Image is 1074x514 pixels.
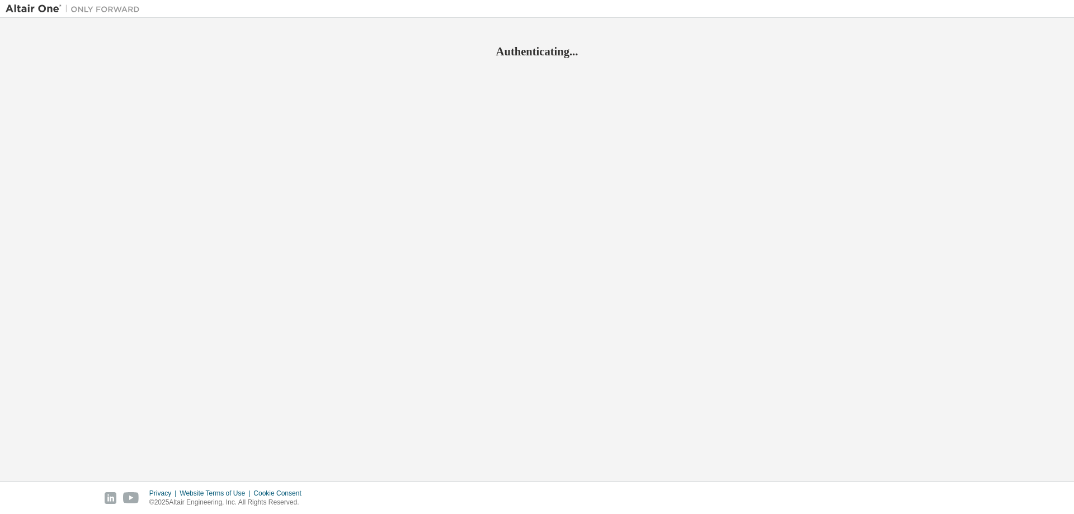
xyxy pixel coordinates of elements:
[6,44,1068,59] h2: Authenticating...
[123,492,139,504] img: youtube.svg
[149,489,180,498] div: Privacy
[149,498,308,507] p: © 2025 Altair Engineering, Inc. All Rights Reserved.
[253,489,308,498] div: Cookie Consent
[180,489,253,498] div: Website Terms of Use
[6,3,145,15] img: Altair One
[105,492,116,504] img: linkedin.svg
